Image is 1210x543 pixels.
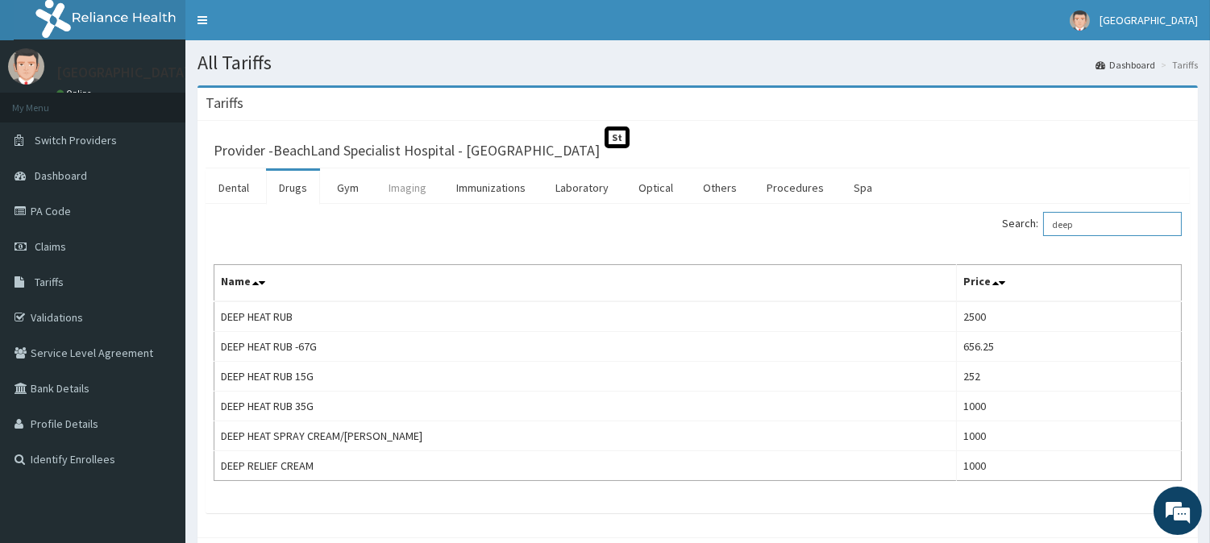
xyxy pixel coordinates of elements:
[956,301,1181,332] td: 2500
[214,332,957,362] td: DEEP HEAT RUB -67G
[214,421,957,451] td: DEEP HEAT SPRAY CREAM/[PERSON_NAME]
[206,171,262,205] a: Dental
[198,52,1198,73] h1: All Tariffs
[206,96,243,110] h3: Tariffs
[214,301,957,332] td: DEEP HEAT RUB
[754,171,837,205] a: Procedures
[214,362,957,392] td: DEEP HEAT RUB 15G
[214,265,957,302] th: Name
[324,171,372,205] a: Gym
[376,171,439,205] a: Imaging
[214,392,957,421] td: DEEP HEAT RUB 35G
[841,171,885,205] a: Spa
[1002,212,1182,236] label: Search:
[1157,58,1198,72] li: Tariffs
[56,88,95,99] a: Online
[956,265,1181,302] th: Price
[35,168,87,183] span: Dashboard
[30,81,65,121] img: d_794563401_company_1708531726252_794563401
[1043,212,1182,236] input: Search:
[94,167,222,330] span: We're online!
[264,8,303,47] div: Minimize live chat window
[35,133,117,147] span: Switch Providers
[543,171,622,205] a: Laboratory
[956,332,1181,362] td: 656.25
[956,451,1181,481] td: 1000
[84,90,271,111] div: Chat with us now
[605,126,630,148] span: St
[956,392,1181,421] td: 1000
[1070,10,1090,31] img: User Image
[35,275,64,289] span: Tariffs
[956,362,1181,392] td: 252
[56,65,189,80] p: [GEOGRAPHIC_DATA]
[8,48,44,85] img: User Image
[8,367,307,424] textarea: Type your message and hit 'Enter'
[214,143,600,158] h3: Provider - BeachLand Specialist Hospital - [GEOGRAPHIC_DATA]
[214,451,957,481] td: DEEP RELIEF CREAM
[1096,58,1155,72] a: Dashboard
[1100,13,1198,27] span: [GEOGRAPHIC_DATA]
[443,171,538,205] a: Immunizations
[35,239,66,254] span: Claims
[626,171,686,205] a: Optical
[690,171,750,205] a: Others
[266,171,320,205] a: Drugs
[956,421,1181,451] td: 1000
